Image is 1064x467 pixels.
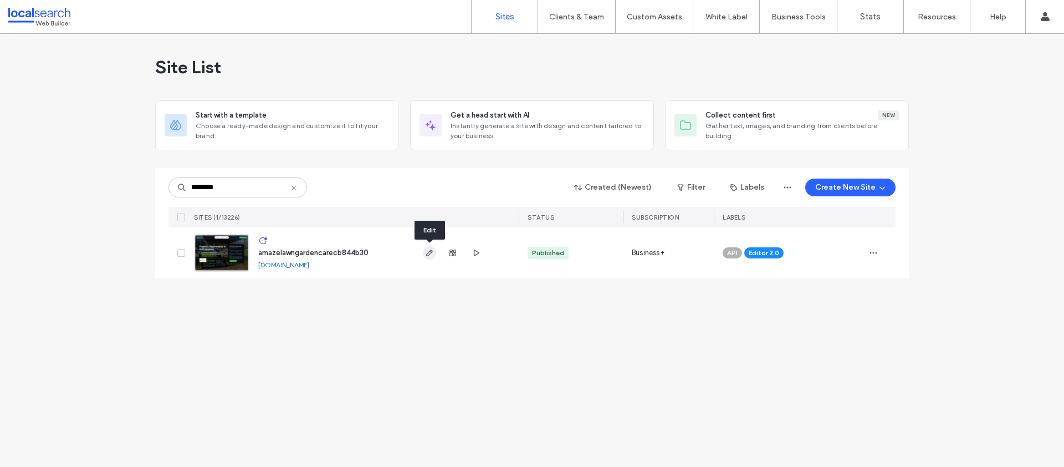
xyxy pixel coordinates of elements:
[632,247,664,258] span: Business+
[727,248,738,258] span: API
[990,12,1006,22] label: Help
[196,121,390,141] span: Choose a ready-made design and customize it to fit your brand.
[194,214,241,221] span: SITES (1/13226)
[665,100,909,150] div: Collect content firstNewGather text, images, and branding from clients before building.
[723,214,745,221] span: LABELS
[258,248,369,257] a: amazelawngardencarecb844b30
[451,121,644,141] span: Instantly generate a site with design and content tailored to your business.
[720,179,774,196] button: Labels
[451,110,529,121] span: Get a head start with AI
[495,12,514,22] label: Sites
[25,8,48,18] span: Help
[258,261,309,269] a: [DOMAIN_NAME]
[705,110,776,121] span: Collect content first
[666,179,716,196] button: Filter
[878,110,899,120] div: New
[532,248,564,258] div: Published
[771,12,826,22] label: Business Tools
[705,12,748,22] label: White Label
[196,110,267,121] span: Start with a template
[805,179,896,196] button: Create New Site
[155,56,221,78] span: Site List
[860,12,881,22] label: Stats
[749,248,779,258] span: Editor 2.0
[565,179,662,196] button: Created (Newest)
[918,12,956,22] label: Resources
[415,221,445,240] div: Edit
[410,100,654,150] div: Get a head start with AIInstantly generate a site with design and content tailored to your business.
[705,121,899,141] span: Gather text, images, and branding from clients before building.
[549,12,604,22] label: Clients & Team
[155,100,399,150] div: Start with a templateChoose a ready-made design and customize it to fit your brand.
[528,214,554,221] span: STATUS
[632,214,679,221] span: SUBSCRIPTION
[627,12,682,22] label: Custom Assets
